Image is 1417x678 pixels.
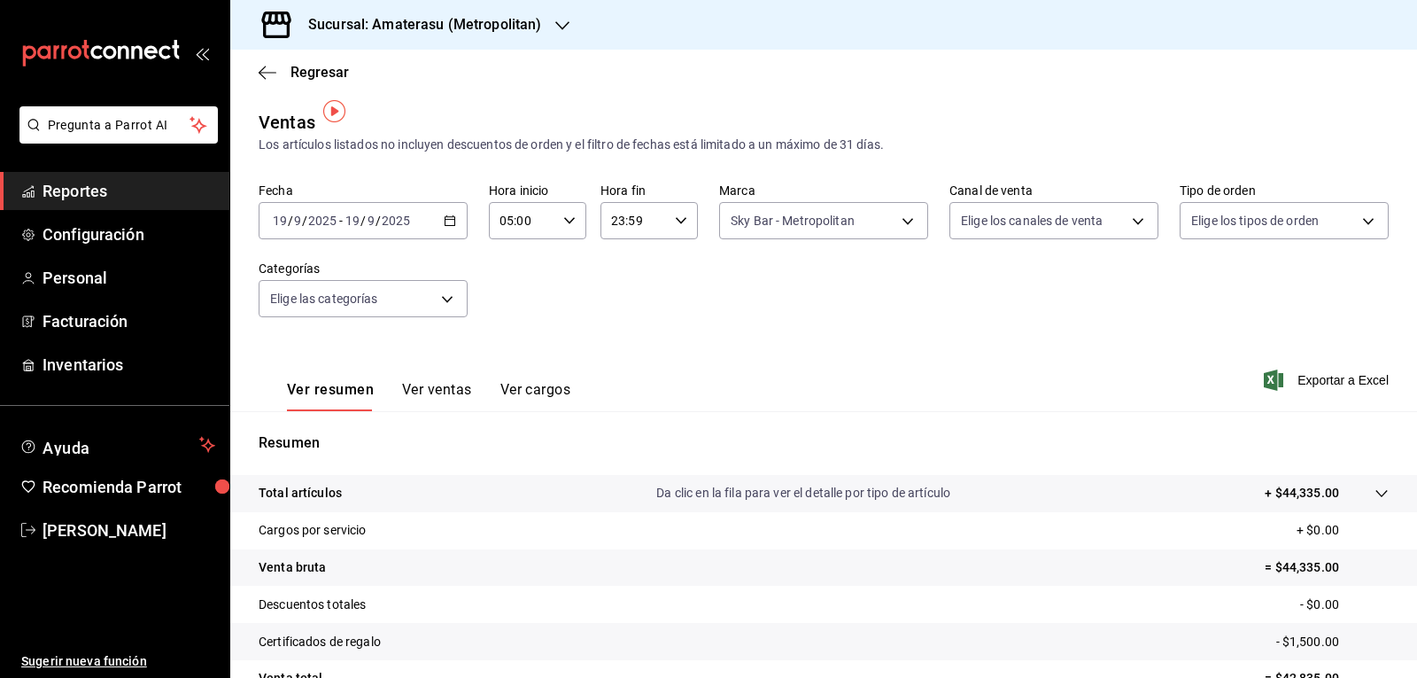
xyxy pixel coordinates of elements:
input: -- [367,214,376,228]
input: -- [293,214,302,228]
span: Elige las categorías [270,290,378,308]
span: Facturación [43,309,215,333]
input: -- [345,214,360,228]
button: Ver ventas [402,381,472,411]
p: Venta bruta [259,558,326,577]
p: Cargos por servicio [259,521,367,540]
span: Recomienda Parrot [43,475,215,499]
span: Pregunta a Parrot AI [48,116,190,135]
button: open_drawer_menu [195,46,209,60]
label: Fecha [259,184,468,197]
span: Inventarios [43,353,215,377]
label: Tipo de orden [1180,184,1389,197]
p: Certificados de regalo [259,633,381,651]
span: Reportes [43,179,215,203]
button: Regresar [259,64,349,81]
p: + $44,335.00 [1265,484,1339,503]
div: Los artículos listados no incluyen descuentos de orden y el filtro de fechas está limitado a un m... [259,136,1389,154]
label: Marca [719,184,928,197]
span: - [339,214,343,228]
label: Hora fin [600,184,698,197]
button: Pregunta a Parrot AI [19,106,218,144]
div: navigation tabs [287,381,570,411]
h3: Sucursal: Amaterasu (Metropolitan) [294,14,541,35]
p: - $0.00 [1300,596,1389,614]
input: ---- [307,214,337,228]
label: Canal de venta [949,184,1158,197]
img: Tooltip marker [323,100,345,122]
span: Sky Bar - Metropolitan [731,212,855,230]
span: Personal [43,266,215,290]
span: / [376,214,381,228]
span: Regresar [290,64,349,81]
p: Da clic en la fila para ver el detalle por tipo de artículo [656,484,950,503]
p: - $1,500.00 [1276,633,1389,651]
p: + $0.00 [1297,521,1389,540]
span: Sugerir nueva función [21,652,215,671]
p: Resumen [259,433,1389,454]
label: Categorías [259,262,468,275]
p: = $44,335.00 [1265,558,1389,577]
input: ---- [381,214,411,228]
a: Pregunta a Parrot AI [12,129,218,147]
span: / [360,214,366,228]
p: Descuentos totales [259,596,366,614]
span: / [302,214,307,228]
span: Configuración [43,222,215,246]
button: Ver cargos [500,381,571,411]
span: / [288,214,293,228]
div: Ventas [259,109,315,136]
button: Exportar a Excel [1267,370,1389,391]
span: [PERSON_NAME] [43,518,215,542]
label: Hora inicio [489,184,586,197]
span: Ayuda [43,434,192,456]
input: -- [272,214,288,228]
span: Elige los tipos de orden [1191,212,1319,230]
p: Total artículos [259,484,342,503]
button: Ver resumen [287,381,374,411]
span: Elige los canales de venta [961,212,1103,230]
